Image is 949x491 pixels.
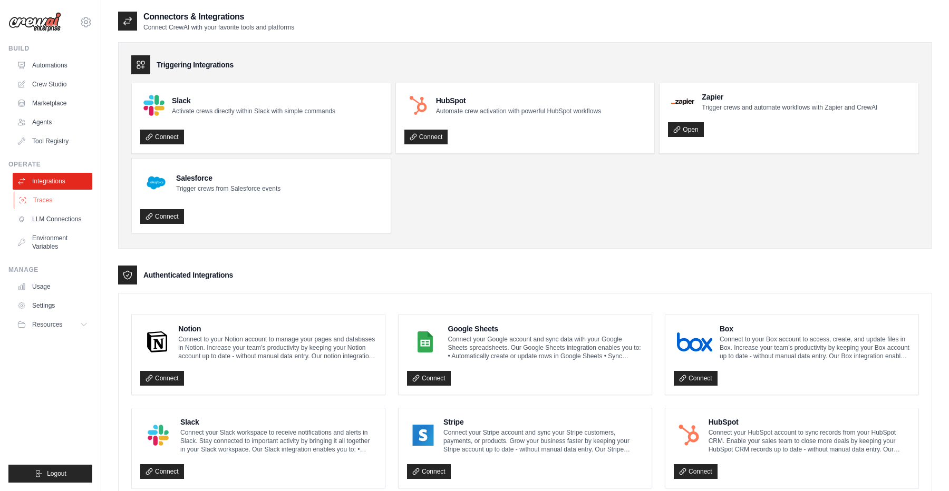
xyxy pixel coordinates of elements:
[13,133,92,150] a: Tool Registry
[143,425,173,446] img: Slack Logo
[671,99,694,105] img: Zapier Logo
[176,184,280,193] p: Trigger crews from Salesforce events
[157,60,234,70] h3: Triggering Integrations
[140,371,184,386] a: Connect
[8,12,61,32] img: Logo
[709,417,910,427] h4: HubSpot
[8,160,92,169] div: Operate
[407,464,451,479] a: Connect
[143,11,294,23] h2: Connectors & Integrations
[709,428,910,454] p: Connect your HubSpot account to sync records from your HubSpot CRM. Enable your sales team to clo...
[13,114,92,131] a: Agents
[13,211,92,228] a: LLM Connections
[408,95,429,116] img: HubSpot Logo
[143,95,164,116] img: Slack Logo
[13,95,92,112] a: Marketplace
[404,130,448,144] a: Connect
[176,173,280,183] h4: Salesforce
[702,103,877,112] p: Trigger crews and automate workflows with Zapier and CrewAI
[47,469,66,478] span: Logout
[8,44,92,53] div: Build
[674,371,718,386] a: Connect
[436,95,601,106] h4: HubSpot
[13,57,92,74] a: Automations
[13,316,92,333] button: Resources
[140,130,184,144] a: Connect
[32,320,62,329] span: Resources
[720,335,910,360] p: Connect to your Box account to access, create, and update files in Box. Increase your team’s prod...
[448,323,643,334] h4: Google Sheets
[448,335,643,360] p: Connect your Google account and sync data with your Google Sheets spreadsheets. Our Google Sheets...
[410,331,440,352] img: Google Sheets Logo
[13,278,92,295] a: Usage
[178,323,376,334] h4: Notion
[140,464,184,479] a: Connect
[443,428,643,454] p: Connect your Stripe account and sync your Stripe customers, payments, or products. Grow your busi...
[668,122,703,137] a: Open
[178,335,376,360] p: Connect to your Notion account to manage your pages and databases in Notion. Increase your team’s...
[8,266,92,274] div: Manage
[410,425,436,446] img: Stripe Logo
[13,297,92,314] a: Settings
[436,107,601,115] p: Automate crew activation with powerful HubSpot workflows
[677,331,712,352] img: Box Logo
[720,323,910,334] h4: Box
[172,107,335,115] p: Activate crews directly within Slack with simple commands
[143,170,169,195] img: Salesforce Logo
[140,209,184,224] a: Connect
[443,417,643,427] h4: Stripe
[13,173,92,190] a: Integrations
[13,230,92,255] a: Environment Variables
[14,192,93,209] a: Traces
[8,465,92,483] button: Logout
[13,76,92,93] a: Crew Studio
[674,464,718,479] a: Connect
[143,270,233,280] h3: Authenticated Integrations
[702,92,877,102] h4: Zapier
[407,371,451,386] a: Connect
[172,95,335,106] h4: Slack
[677,425,701,446] img: HubSpot Logo
[180,428,376,454] p: Connect your Slack workspace to receive notifications and alerts in Slack. Stay connected to impo...
[180,417,376,427] h4: Slack
[143,23,294,32] p: Connect CrewAI with your favorite tools and platforms
[143,331,171,352] img: Notion Logo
